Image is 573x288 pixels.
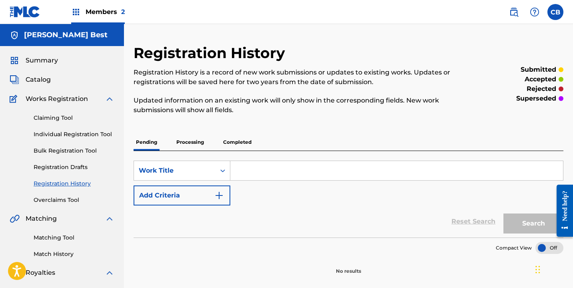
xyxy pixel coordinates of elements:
[10,6,40,18] img: MLC Logo
[10,75,51,85] a: CatalogCatalog
[34,147,114,155] a: Bulk Registration Tool
[26,214,57,224] span: Matching
[34,130,114,139] a: Individual Registration Tool
[24,30,108,40] h5: Cassidy Reeves Best
[527,84,556,94] p: rejected
[10,56,58,65] a: SummarySummary
[547,4,563,20] div: User Menu
[26,75,51,85] span: Catalog
[34,114,114,122] a: Claiming Tool
[10,94,20,104] img: Works Registration
[34,163,114,171] a: Registration Drafts
[506,4,522,20] a: Public Search
[34,234,114,242] a: Matching Tool
[10,56,19,65] img: Summary
[10,30,19,40] img: Accounts
[134,134,160,151] p: Pending
[121,8,125,16] span: 2
[105,268,114,278] img: expand
[139,166,211,175] div: Work Title
[221,134,254,151] p: Completed
[336,258,361,275] p: No results
[509,7,519,17] img: search
[105,214,114,224] img: expand
[496,244,532,252] span: Compact View
[134,185,230,205] button: Add Criteria
[551,179,573,243] iframe: Resource Center
[214,191,224,200] img: 9d2ae6d4665cec9f34b9.svg
[26,94,88,104] span: Works Registration
[134,161,563,238] form: Search Form
[535,258,540,282] div: Drag
[10,75,19,85] img: Catalog
[525,75,556,84] p: accepted
[71,7,81,17] img: Top Rightsholders
[530,7,539,17] img: help
[105,94,114,104] img: expand
[34,196,114,204] a: Overclaims Tool
[527,4,543,20] div: Help
[34,250,114,258] a: Match History
[174,134,206,151] p: Processing
[26,56,58,65] span: Summary
[26,268,55,278] span: Royalties
[10,214,20,224] img: Matching
[516,94,556,103] p: superseded
[34,179,114,188] a: Registration History
[134,44,289,62] h2: Registration History
[521,65,556,75] p: submitted
[134,96,465,115] p: Updated information on an existing work will only show in the corresponding fields. New work subm...
[134,68,465,87] p: Registration History is a record of new work submissions or updates to existing works. Updates or...
[86,7,125,16] span: Members
[533,250,573,288] iframe: Chat Widget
